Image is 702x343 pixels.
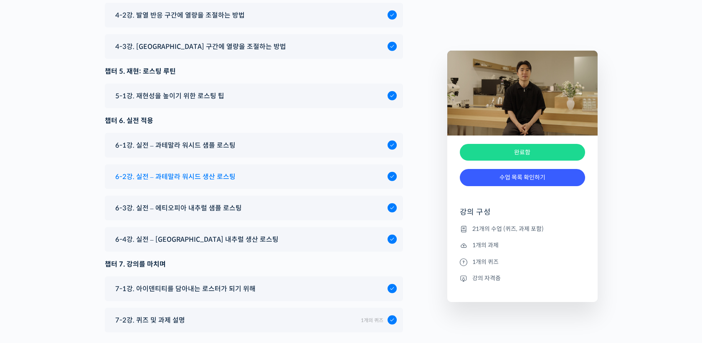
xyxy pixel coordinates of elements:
a: 7-2강. 퀴즈 및 과제 설명 1개의 퀴즈 [111,315,397,326]
span: 6-2강. 실전 – 과테말라 워시드 생산 로스팅 [115,171,236,182]
a: 6-1강. 실전 – 과테말라 워시드 샘플 로스팅 [111,140,397,151]
span: 1개의 퀴즈 [361,317,383,323]
span: 대화 [76,278,86,285]
a: 홈 [3,265,55,286]
span: 6-4강. 실전 – [GEOGRAPHIC_DATA] 내추럴 생산 로스팅 [115,234,279,245]
a: 6-4강. 실전 – [GEOGRAPHIC_DATA] 내추럴 생산 로스팅 [111,234,397,245]
a: 수업 목록 확인하기 [460,169,585,186]
span: 6-1강. 실전 – 과테말라 워시드 샘플 로스팅 [115,140,236,151]
div: 완료함 [460,144,585,161]
div: 챕터 7. 강의를 마치며 [105,259,403,270]
span: 설정 [129,278,139,284]
a: 설정 [108,265,160,286]
li: 1개의 과제 [460,241,585,251]
div: 챕터 6. 실전 적용 [105,115,403,126]
a: 대화 [55,265,108,286]
span: 5-1강. 재현성을 높이기 위한 로스팅 팁 [115,90,224,102]
span: 홈 [26,278,31,284]
span: 4-2강. 발열 반응 구간에 열량을 조절하는 방법 [115,10,245,21]
span: 6-3강. 실전 – 에티오피아 내추럴 샘플 로스팅 [115,202,242,214]
a: 5-1강. 재현성을 높이기 위한 로스팅 팁 [111,90,397,102]
a: 6-3강. 실전 – 에티오피아 내추럴 샘플 로스팅 [111,202,397,214]
li: 21개의 수업 (퀴즈, 과제 포함) [460,224,585,234]
h4: 강의 구성 [460,207,585,224]
span: 7-1강. 아이덴티티를 담아내는 로스터가 되기 위해 [115,283,256,294]
span: 4-3강. [GEOGRAPHIC_DATA] 구간에 열량을 조절하는 방법 [115,41,286,52]
a: 4-3강. [GEOGRAPHIC_DATA] 구간에 열량을 조절하는 방법 [111,41,397,52]
li: 1개의 퀴즈 [460,257,585,267]
a: 6-2강. 실전 – 과테말라 워시드 생산 로스팅 [111,171,397,182]
a: 4-2강. 발열 반응 구간에 열량을 조절하는 방법 [111,10,397,21]
a: 7-1강. 아이덴티티를 담아내는 로스터가 되기 위해 [111,283,397,294]
span: 7-2강. 퀴즈 및 과제 설명 [115,315,185,326]
li: 강의 자격증 [460,273,585,283]
div: 챕터 5. 재현: 로스팅 루틴 [105,66,403,77]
